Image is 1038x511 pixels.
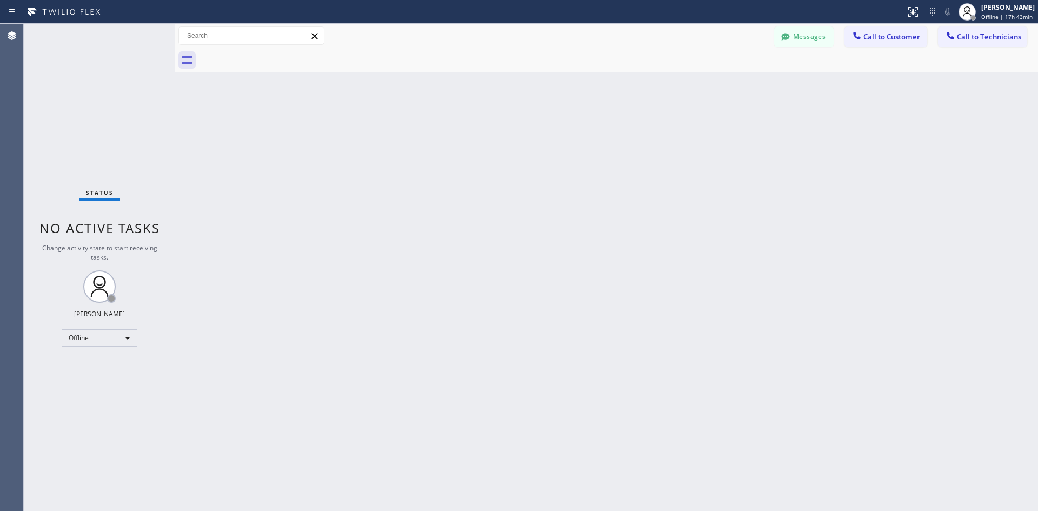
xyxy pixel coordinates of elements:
[940,4,955,19] button: Mute
[62,329,137,347] div: Offline
[844,26,927,47] button: Call to Customer
[957,32,1021,42] span: Call to Technicians
[74,309,125,318] div: [PERSON_NAME]
[863,32,920,42] span: Call to Customer
[981,13,1033,21] span: Offline | 17h 43min
[774,26,834,47] button: Messages
[39,219,160,237] span: No active tasks
[981,3,1035,12] div: [PERSON_NAME]
[938,26,1027,47] button: Call to Technicians
[179,27,324,44] input: Search
[42,243,157,262] span: Change activity state to start receiving tasks.
[86,189,114,196] span: Status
